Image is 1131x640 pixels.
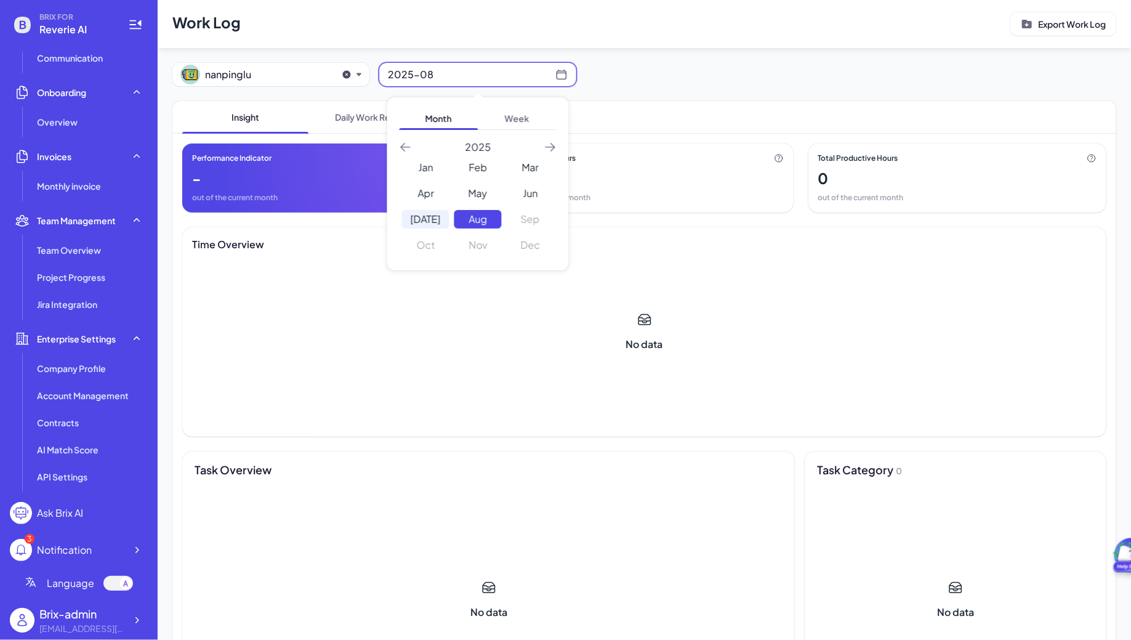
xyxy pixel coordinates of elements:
span: Reverie AI [39,22,113,37]
div: Ask Brix AI [37,506,83,521]
span: Invoices [37,150,71,163]
span: Week [478,110,557,129]
span: Account Management [37,389,129,402]
div: Notification [37,543,92,557]
span: Onboarding [37,86,86,99]
span: Contracts [37,416,79,429]
div: Choose May 2025 [454,184,502,203]
div: flora@joinbrix.com [39,622,126,635]
span: 2025 [412,140,544,155]
span: Monthly invoice [37,180,101,192]
div: 3 [25,534,34,544]
span: Team Overview [37,244,101,256]
span: Company Profile [37,362,106,375]
span: API Settings [37,471,87,483]
div: Not available September 2025 [507,210,554,229]
div: out of the current month [192,193,470,203]
div: 0 [818,168,829,188]
div: Not available November 2025 [454,236,502,254]
div: Choose July 2025 [402,210,449,229]
div: Not available December 2025 [507,236,554,254]
div: Choose March 2025 [507,158,554,177]
span: Communication [37,52,103,64]
div: Choose June 2025 [507,184,554,203]
span: Project Progress [37,271,105,283]
div: Task Category [817,461,1084,478]
span: Performance Indicator [192,153,272,163]
div: out of the current month [818,193,1097,203]
span: Daily Work Report [308,101,435,133]
div: month 2025-08 [400,155,557,258]
span: Total Productive Hours [818,153,898,163]
span: nanpinglu [205,67,328,82]
span: BRIX FOR [39,12,113,22]
button: Export Work Log [1010,12,1116,36]
div: - [192,168,201,188]
div: Choose April 2025 [402,184,449,203]
span: Insight [182,101,308,133]
span: Enterprise Settings [37,333,116,345]
span: Month [400,110,478,129]
div: out of the current month [505,193,783,203]
span: Language [47,576,94,591]
div: No data [626,337,663,352]
div: No data [470,605,507,620]
img: user_logo.png [10,608,34,633]
span: Team Management [37,214,116,227]
span: AI Match Score [37,444,99,456]
div: Time Overview [192,237,264,252]
div: Choose February 2025 [454,158,502,177]
div: Not available October 2025 [402,236,449,254]
div: 2025-08 [388,66,555,83]
p: Export Work Log [1038,18,1106,30]
div: Choose August 2025 [454,210,502,229]
span: Overview [37,116,78,128]
div: Choose January 2025 [402,158,449,177]
div: Task Overview [195,461,773,478]
button: nanpinglu [180,65,337,84]
span: 0 [896,465,902,476]
div: No data [937,605,974,620]
div: Brix-admin [39,606,126,622]
img: 8.png [180,65,200,84]
span: Jira Integration [37,298,97,310]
